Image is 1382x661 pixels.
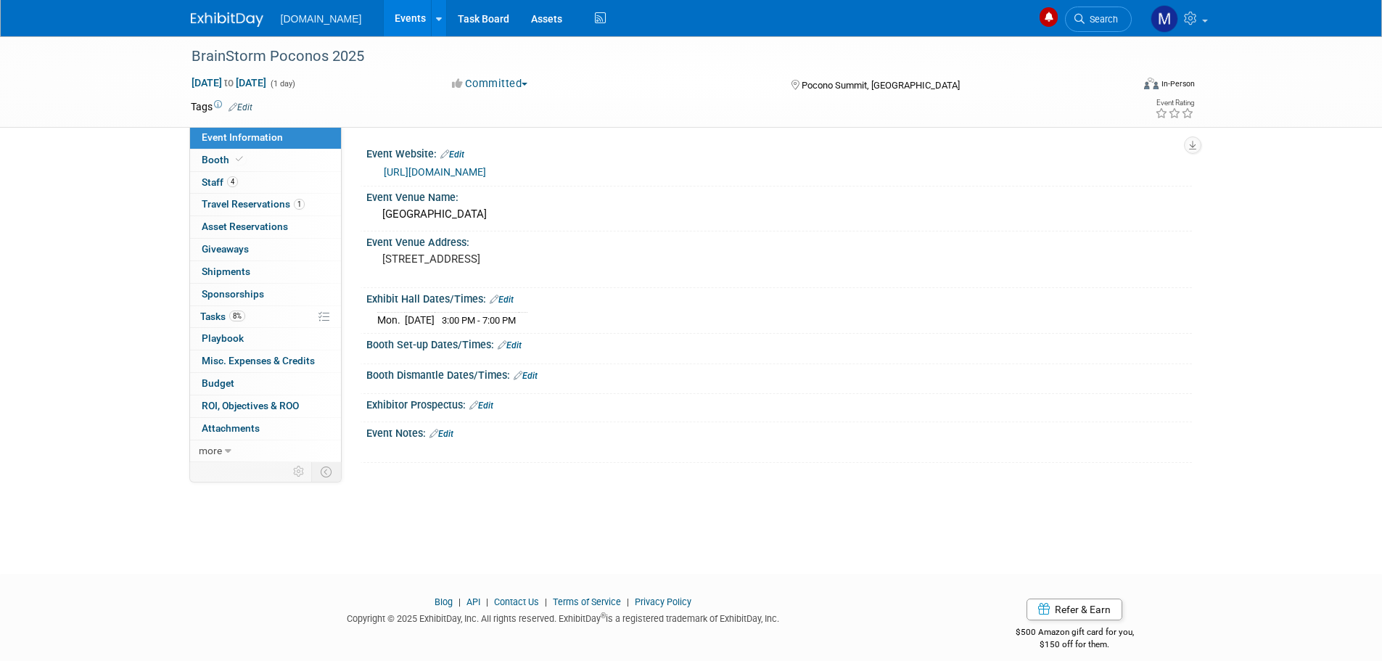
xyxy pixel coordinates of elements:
div: Event Venue Name: [366,186,1192,205]
button: Committed [447,76,533,91]
div: [GEOGRAPHIC_DATA] [377,203,1181,226]
div: $500 Amazon gift card for you, [958,617,1192,650]
a: Attachments [190,418,341,440]
span: Misc. Expenses & Credits [202,355,315,366]
a: Privacy Policy [635,596,691,607]
div: Event Rating [1155,99,1194,107]
span: Booth [202,154,246,165]
span: 4 [227,176,238,187]
a: Contact Us [494,596,539,607]
div: Event Notes: [366,422,1192,441]
a: Booth [190,149,341,171]
td: Tags [191,99,252,114]
a: Edit [229,102,252,112]
span: [DATE] [DATE] [191,76,267,89]
a: Edit [490,295,514,305]
div: Event Website: [366,143,1192,162]
a: ROI, Objectives & ROO [190,395,341,417]
span: more [199,445,222,456]
td: Toggle Event Tabs [311,462,341,481]
a: [URL][DOMAIN_NAME] [384,166,486,178]
span: Budget [202,377,234,389]
td: Mon. [377,313,405,328]
span: | [455,596,464,607]
span: to [222,77,236,89]
a: Terms of Service [553,596,621,607]
a: Misc. Expenses & Credits [190,350,341,372]
div: Event Format [1046,75,1196,97]
a: Travel Reservations1 [190,194,341,215]
span: Playbook [202,332,244,344]
a: Edit [498,340,522,350]
a: API [466,596,480,607]
span: Travel Reservations [202,198,305,210]
div: Booth Set-up Dates/Times: [366,334,1192,353]
span: 8% [229,311,245,321]
a: Blog [435,596,453,607]
div: $150 off for them. [958,639,1192,651]
img: ExhibitDay [191,12,263,27]
a: Sponsorships [190,284,341,305]
span: Giveaways [202,243,249,255]
a: Search [1065,7,1132,32]
sup: ® [601,612,606,620]
a: Asset Reservations [190,216,341,238]
span: Sponsorships [202,288,264,300]
div: Event Venue Address: [366,231,1192,250]
div: Copyright © 2025 ExhibitDay, Inc. All rights reserved. ExhibitDay is a registered trademark of Ex... [191,609,937,625]
span: (1 day) [269,79,295,89]
span: Attachments [202,422,260,434]
td: Personalize Event Tab Strip [287,462,312,481]
span: | [482,596,492,607]
span: Search [1085,14,1118,25]
a: Refer & Earn [1027,599,1122,620]
a: Tasks8% [190,306,341,328]
div: Booth Dismantle Dates/Times: [366,364,1192,383]
a: Shipments [190,261,341,283]
a: Budget [190,373,341,395]
pre: [STREET_ADDRESS] [382,253,694,266]
img: Format-Inperson.png [1144,78,1159,89]
div: In-Person [1161,78,1195,89]
span: Shipments [202,266,250,277]
a: Edit [514,371,538,381]
span: | [623,596,633,607]
a: more [190,440,341,462]
span: Pocono Summit, [GEOGRAPHIC_DATA] [802,80,960,91]
i: Booth reservation complete [236,155,243,163]
a: Giveaways [190,239,341,260]
div: BrainStorm Poconos 2025 [186,44,1110,70]
a: Staff4 [190,172,341,194]
img: Mark Menzella [1151,5,1178,33]
a: Playbook [190,328,341,350]
a: Edit [469,401,493,411]
span: 3:00 PM - 7:00 PM [442,315,516,326]
a: Event Information [190,127,341,149]
span: Asset Reservations [202,221,288,232]
span: Tasks [200,311,245,322]
div: Exhibit Hall Dates/Times: [366,288,1192,307]
div: Exhibitor Prospectus: [366,394,1192,413]
a: Edit [429,429,453,439]
span: 1 [294,199,305,210]
span: | [541,596,551,607]
td: [DATE] [405,313,435,328]
a: Edit [440,149,464,160]
span: Staff [202,176,238,188]
span: ROI, Objectives & ROO [202,400,299,411]
span: Event Information [202,131,283,143]
span: [DOMAIN_NAME] [281,13,362,25]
